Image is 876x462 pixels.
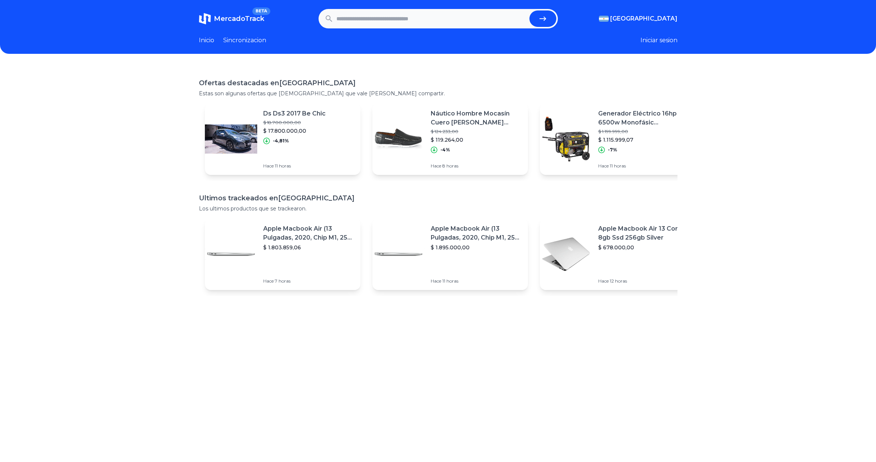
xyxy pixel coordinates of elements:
p: Apple Macbook Air (13 Pulgadas, 2020, Chip M1, 256 Gb De Ssd, 8 Gb De Ram) - Plata [431,224,522,242]
p: Hace 11 horas [598,163,689,169]
p: $ 678.000,00 [598,244,689,251]
a: Featured imageDs Ds3 2017 Be Chic$ 18.700.000,00$ 17.800.000,00-4,81%Hace 11 horas [205,103,360,175]
span: BETA [252,7,270,15]
p: $ 1.199.999,00 [598,129,689,135]
p: Hace 8 horas [431,163,522,169]
img: Featured image [205,228,257,280]
p: Los ultimos productos que se trackearon. [199,205,677,212]
p: $ 1.115.999,07 [598,136,689,144]
a: Featured imageGenerador Eléctrico 16hp 6500w Monofásic Konan+aceite Regalo$ 1.199.999,00$ 1.115.9... [540,103,695,175]
h1: Ofertas destacadas en [GEOGRAPHIC_DATA] [199,78,677,88]
img: Featured image [372,113,425,165]
a: Inicio [199,36,214,45]
a: Featured imageApple Macbook Air (13 Pulgadas, 2020, Chip M1, 256 Gb De Ssd, 8 Gb De Ram) - Plata$... [205,218,360,290]
p: $ 124.233,00 [431,129,522,135]
h1: Ultimos trackeados en [GEOGRAPHIC_DATA] [199,193,677,203]
a: Featured imageNáutico Hombre Mocasín Cuero [PERSON_NAME] Confort - Hcna01288 5$ 124.233,00$ 119.2... [372,103,528,175]
a: MercadoTrackBETA [199,13,264,25]
span: MercadoTrack [214,15,264,23]
button: Iniciar sesion [640,36,677,45]
p: Hace 12 horas [598,278,689,284]
p: -7% [608,147,617,153]
a: Featured imageApple Macbook Air (13 Pulgadas, 2020, Chip M1, 256 Gb De Ssd, 8 Gb De Ram) - Plata$... [372,218,528,290]
p: -4% [440,147,450,153]
img: MercadoTrack [199,13,211,25]
p: Generador Eléctrico 16hp 6500w Monofásic Konan+aceite Regalo [598,109,689,127]
p: Náutico Hombre Mocasín Cuero [PERSON_NAME] Confort - Hcna01288 5 [431,109,522,127]
p: $ 18.700.000,00 [263,120,326,126]
a: Featured imageApple Macbook Air 13 Core I5 8gb Ssd 256gb Silver$ 678.000,00Hace 12 horas [540,218,695,290]
span: [GEOGRAPHIC_DATA] [610,14,677,23]
p: Ds Ds3 2017 Be Chic [263,109,326,118]
p: Estas son algunas ofertas que [DEMOGRAPHIC_DATA] que vale [PERSON_NAME] compartir. [199,90,677,97]
p: Apple Macbook Air (13 Pulgadas, 2020, Chip M1, 256 Gb De Ssd, 8 Gb De Ram) - Plata [263,224,354,242]
img: Featured image [540,228,592,280]
p: $ 119.264,00 [431,136,522,144]
p: Hace 11 horas [263,163,326,169]
p: $ 17.800.000,00 [263,127,326,135]
p: -4,81% [273,138,289,144]
img: Featured image [205,113,257,165]
img: Featured image [372,228,425,280]
button: [GEOGRAPHIC_DATA] [599,14,677,23]
img: Argentina [599,16,609,22]
img: Featured image [540,113,592,165]
p: Hace 11 horas [431,278,522,284]
p: Hace 7 horas [263,278,354,284]
p: Apple Macbook Air 13 Core I5 8gb Ssd 256gb Silver [598,224,689,242]
p: $ 1.803.859,06 [263,244,354,251]
p: $ 1.895.000,00 [431,244,522,251]
a: Sincronizacion [223,36,266,45]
